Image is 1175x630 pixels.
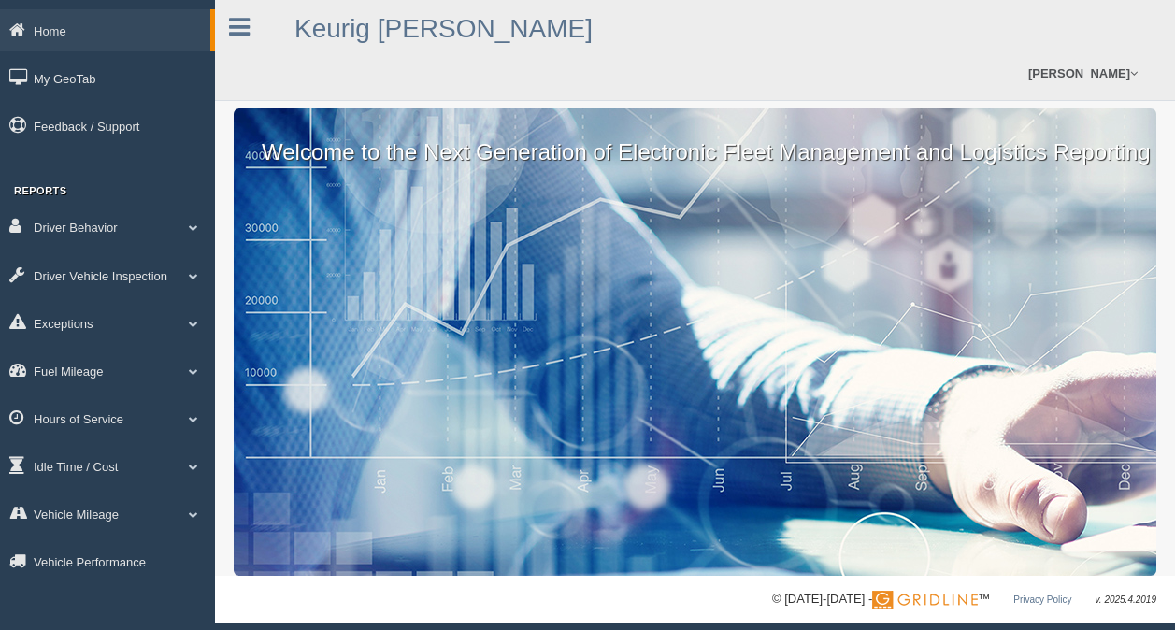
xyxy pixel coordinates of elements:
[234,108,1156,168] p: Welcome to the Next Generation of Electronic Fleet Management and Logistics Reporting
[1013,594,1071,605] a: Privacy Policy
[872,591,978,609] img: Gridline
[1096,594,1156,605] span: v. 2025.4.2019
[1019,47,1147,100] a: [PERSON_NAME]
[772,590,1156,609] div: © [DATE]-[DATE] - ™
[294,14,593,43] a: Keurig [PERSON_NAME]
